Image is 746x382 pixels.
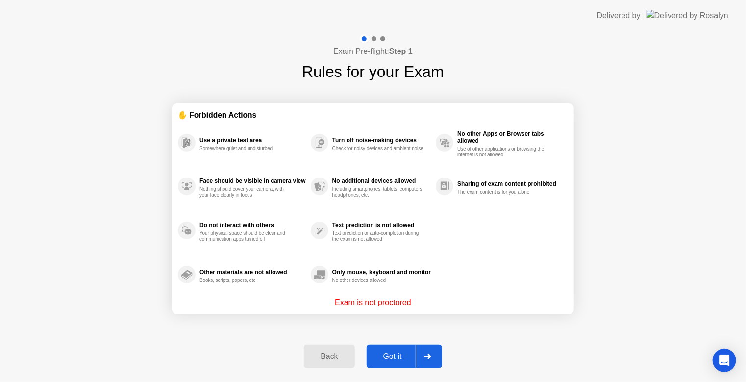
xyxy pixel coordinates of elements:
div: Only mouse, keyboard and monitor [332,269,431,276]
h4: Exam Pre-flight: [333,46,413,57]
div: Face should be visible in camera view [199,178,306,184]
div: Text prediction is not allowed [332,222,431,229]
div: ✋ Forbidden Actions [178,109,568,121]
div: Somewhere quiet and undisturbed [199,146,292,152]
div: Books, scripts, papers, etc [199,278,292,283]
div: Including smartphones, tablets, computers, headphones, etc. [332,186,425,198]
div: Use a private test area [199,137,306,144]
div: No additional devices allowed [332,178,431,184]
div: No other devices allowed [332,278,425,283]
div: The exam content is for you alone [457,189,550,195]
div: Turn off noise-making devices [332,137,431,144]
div: Nothing should cover your camera, with your face clearly in focus [199,186,292,198]
div: Delivered by [597,10,641,22]
button: Back [304,345,354,368]
p: Exam is not proctored [335,297,411,308]
div: Open Intercom Messenger [713,349,736,372]
div: Your physical space should be clear and communication apps turned off [199,230,292,242]
div: Sharing of exam content prohibited [457,180,563,187]
div: No other Apps or Browser tabs allowed [457,130,563,144]
div: Back [307,352,351,361]
button: Got it [367,345,442,368]
div: Do not interact with others [199,222,306,229]
div: Check for noisy devices and ambient noise [332,146,425,152]
div: Other materials are not allowed [199,269,306,276]
div: Use of other applications or browsing the internet is not allowed [457,146,550,158]
div: Text prediction or auto-completion during the exam is not allowed [332,230,425,242]
h1: Rules for your Exam [302,60,444,83]
b: Step 1 [389,47,413,55]
img: Delivered by Rosalyn [647,10,728,21]
div: Got it [370,352,416,361]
